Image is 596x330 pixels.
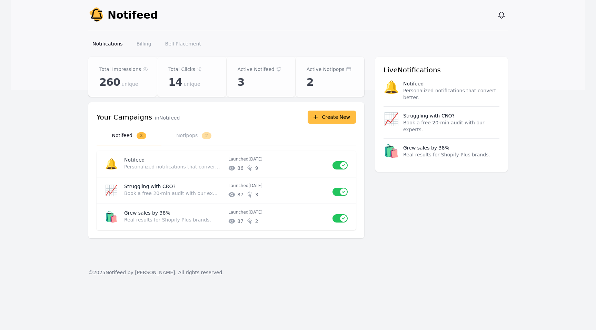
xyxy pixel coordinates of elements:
[238,65,275,73] p: Active Notifeed
[105,158,118,170] span: 🔔
[403,87,499,101] p: Personalized notifications that convert better.
[403,144,449,151] p: Grew sales by 38%
[184,81,200,87] span: unique
[124,183,223,190] p: Struggling with CRO?
[237,165,244,172] span: # of unique impressions
[308,111,356,124] button: Create New
[105,211,118,223] span: 🛍️
[88,38,127,50] a: Notifications
[161,126,226,145] button: Notipops2
[99,65,141,73] p: Total Impressions
[307,76,314,89] span: 2
[97,204,356,230] a: 🛍️Grew sales by 38%Real results for Shopify Plus brands.Launched[DATE]872
[248,210,262,215] time: 2025-08-19T15:27:02.557Z
[124,209,223,216] p: Grew sales by 38%
[88,7,158,23] a: Notifeed
[178,270,223,275] span: All rights reserved.
[161,38,205,50] a: Bell Placement
[573,307,589,323] iframe: gist-messenger-bubble-iframe
[248,157,262,162] time: 2025-08-19T15:39:44.222Z
[403,151,490,158] p: Real results for Shopify Plus brands.
[237,191,244,198] span: # of unique impressions
[105,184,118,196] span: 📈
[384,65,499,75] h3: Live Notifications
[228,156,327,162] p: Launched
[97,177,356,204] a: 📈Struggling with CRO?Book a free 20-min audit with our experts.Launched[DATE]873
[88,7,105,23] img: Your Company
[255,165,258,172] span: # of unique clicks
[124,163,220,170] p: Personalized notifications that convert better.
[155,114,180,121] p: in Notifeed
[384,80,399,101] span: 🔔
[384,112,399,133] span: 📈
[124,156,223,163] p: Notifeed
[124,190,220,197] p: Book a free 20-min audit with our experts.
[121,81,138,87] span: unique
[88,270,177,275] span: © 2025 Notifeed by [PERSON_NAME].
[97,151,356,177] a: 🔔NotifeedPersonalized notifications that convert better.Launched[DATE]869
[403,119,499,133] p: Book a free 20-min audit with our experts.
[99,76,120,89] span: 260
[202,132,211,139] span: 2
[255,191,258,198] span: # of unique clicks
[97,112,152,122] h3: Your Campaigns
[403,80,424,87] p: Notifeed
[403,112,455,119] p: Struggling with CRO?
[248,183,262,188] time: 2025-08-19T15:34:24.521Z
[384,144,399,158] span: 🛍️
[237,218,244,225] span: # of unique impressions
[124,216,220,223] p: Real results for Shopify Plus brands.
[238,76,245,89] span: 3
[168,76,182,89] span: 14
[228,183,327,188] p: Launched
[168,65,195,73] p: Total Clicks
[228,209,327,215] p: Launched
[132,38,156,50] a: Billing
[97,126,161,145] button: Notifeed3
[307,65,345,73] p: Active Notipops
[137,132,146,139] span: 3
[255,218,258,225] span: # of unique clicks
[108,9,158,21] span: Notifeed
[97,126,356,145] nav: Tabs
